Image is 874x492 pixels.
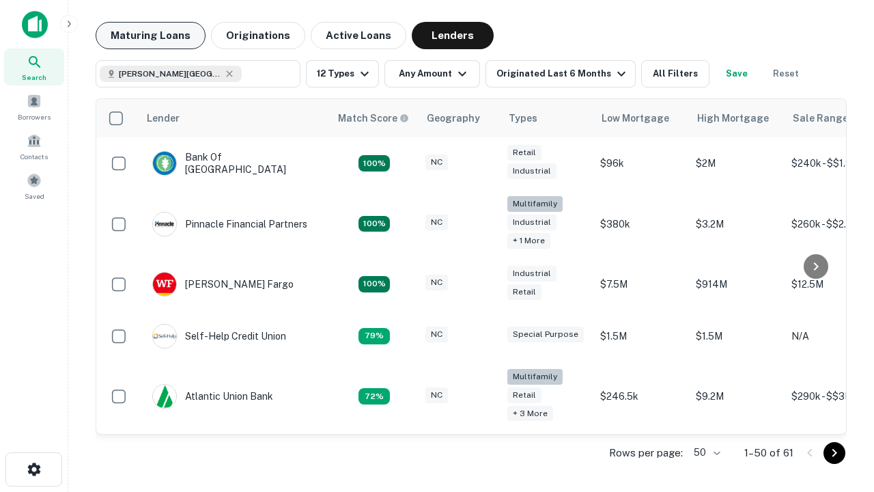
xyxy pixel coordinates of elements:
[593,310,689,362] td: $1.5M
[688,443,722,463] div: 50
[501,99,593,137] th: Types
[338,111,409,126] div: Capitalize uses an advanced AI algorithm to match your search with the best lender. The match sco...
[689,258,785,310] td: $914M
[507,406,553,422] div: + 3 more
[425,327,448,342] div: NC
[306,60,379,87] button: 12 Types
[425,154,448,170] div: NC
[641,60,709,87] button: All Filters
[609,445,683,461] p: Rows per page:
[153,213,176,236] img: picture
[384,60,480,87] button: Any Amount
[593,362,689,431] td: $246.5k
[119,68,221,80] span: [PERSON_NAME][GEOGRAPHIC_DATA], [GEOGRAPHIC_DATA]
[152,212,307,236] div: Pinnacle Financial Partners
[507,233,550,249] div: + 1 more
[425,215,448,230] div: NC
[793,110,848,126] div: Sale Range
[153,152,176,175] img: picture
[602,110,669,126] div: Low Mortgage
[689,137,785,189] td: $2M
[507,196,563,212] div: Multifamily
[507,387,541,403] div: Retail
[153,325,176,348] img: picture
[689,99,785,137] th: High Mortgage
[507,145,541,161] div: Retail
[358,388,390,405] div: Matching Properties: 10, hasApolloMatch: undefined
[153,273,176,296] img: picture
[593,189,689,258] td: $380k
[412,22,494,49] button: Lenders
[330,99,419,137] th: Capitalize uses an advanced AI algorithm to match your search with the best lender. The match sco...
[744,445,793,461] p: 1–50 of 61
[689,189,785,258] td: $3.2M
[358,328,390,344] div: Matching Properties: 11, hasApolloMatch: undefined
[18,111,51,122] span: Borrowers
[22,72,46,83] span: Search
[152,151,316,176] div: Bank Of [GEOGRAPHIC_DATA]
[689,310,785,362] td: $1.5M
[419,99,501,137] th: Geography
[806,383,874,448] iframe: Chat Widget
[507,284,541,300] div: Retail
[153,385,176,408] img: picture
[764,60,808,87] button: Reset
[425,275,448,290] div: NC
[593,137,689,189] td: $96k
[211,22,305,49] button: Originations
[338,111,406,126] h6: Match Score
[22,11,48,38] img: capitalize-icon.png
[4,88,64,125] a: Borrowers
[4,167,64,204] a: Saved
[689,362,785,431] td: $9.2M
[358,155,390,172] div: Matching Properties: 14, hasApolloMatch: undefined
[4,49,64,85] a: Search
[25,191,44,202] span: Saved
[715,60,759,87] button: Save your search to get updates of matches that match your search criteria.
[425,387,448,403] div: NC
[358,276,390,292] div: Matching Properties: 15, hasApolloMatch: undefined
[507,327,584,342] div: Special Purpose
[496,66,630,82] div: Originated Last 6 Months
[96,22,206,49] button: Maturing Loans
[823,442,845,464] button: Go to next page
[697,110,769,126] div: High Mortgage
[593,99,689,137] th: Low Mortgage
[427,110,480,126] div: Geography
[152,324,286,348] div: Self-help Credit Union
[358,216,390,232] div: Matching Properties: 25, hasApolloMatch: undefined
[507,163,556,179] div: Industrial
[507,215,556,230] div: Industrial
[4,128,64,165] a: Contacts
[509,110,537,126] div: Types
[20,151,48,162] span: Contacts
[593,430,689,482] td: $200k
[152,272,294,297] div: [PERSON_NAME] Fargo
[147,110,180,126] div: Lender
[507,266,556,282] div: Industrial
[507,369,563,385] div: Multifamily
[593,258,689,310] td: $7.5M
[139,99,330,137] th: Lender
[689,430,785,482] td: $3.3M
[485,60,636,87] button: Originated Last 6 Months
[152,384,273,409] div: Atlantic Union Bank
[311,22,406,49] button: Active Loans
